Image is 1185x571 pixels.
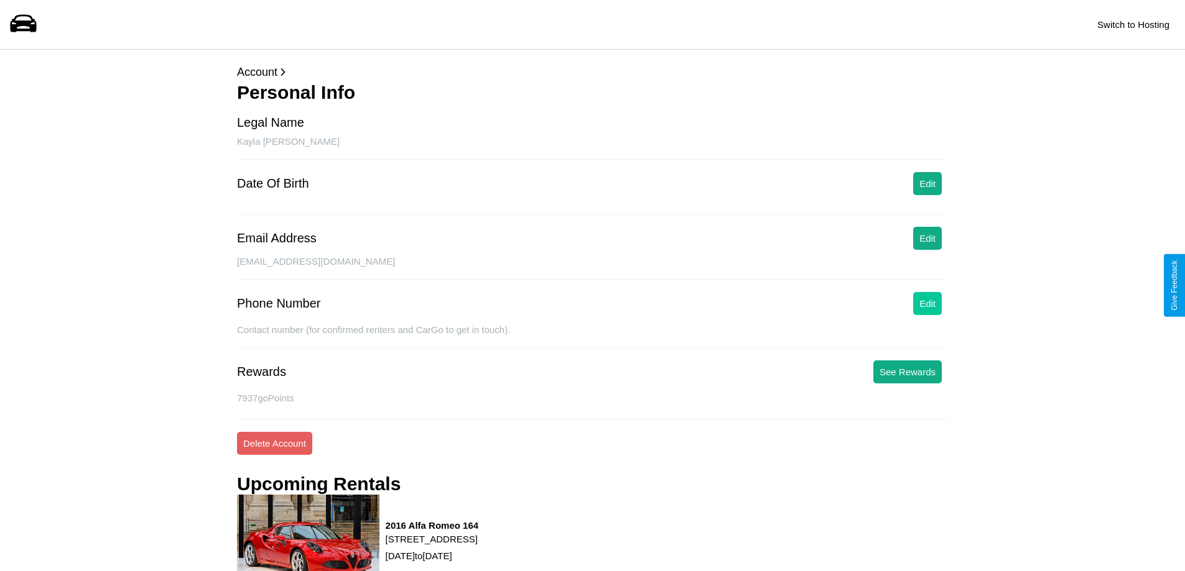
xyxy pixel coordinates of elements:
[237,136,948,160] div: Kayla [PERSON_NAME]
[237,473,401,495] h3: Upcoming Rentals
[913,227,942,250] button: Edit
[237,432,312,455] button: Delete Account
[873,360,942,383] button: See Rewards
[1091,13,1176,36] button: Switch to Hosting
[237,390,948,406] p: 7937 goPoints
[237,324,948,348] div: Contact number (for confirmed renters and CarGo to get in touch).
[237,176,309,191] div: Date Of Birth
[237,82,948,103] h3: Personal Info
[1170,260,1179,311] div: Give Feedback
[386,547,479,564] p: [DATE] to [DATE]
[237,231,317,245] div: Email Address
[237,296,321,311] div: Phone Number
[237,365,286,379] div: Rewards
[386,520,479,531] h3: 2016 Alfa Romeo 164
[386,531,479,547] p: [STREET_ADDRESS]
[913,172,942,195] button: Edit
[237,62,948,82] p: Account
[913,292,942,315] button: Edit
[237,116,304,130] div: Legal Name
[237,256,948,280] div: [EMAIL_ADDRESS][DOMAIN_NAME]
